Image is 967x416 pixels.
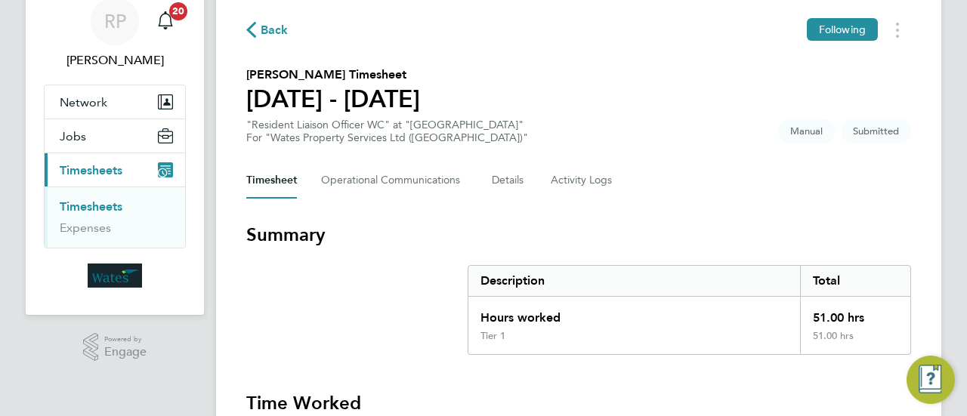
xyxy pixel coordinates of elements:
button: Timesheets Menu [884,18,911,42]
a: Expenses [60,220,111,235]
span: Back [261,21,289,39]
span: Network [60,95,107,109]
h3: Time Worked [246,391,911,415]
button: Activity Logs [551,162,614,199]
div: "Resident Liaison Officer WC" at "[GEOGRAPHIC_DATA]" [246,119,528,144]
div: Timesheets [45,186,185,248]
div: 51.00 hrs [800,297,910,330]
span: Powered by [104,333,147,346]
div: Tier 1 [480,330,505,342]
a: Go to home page [44,263,186,288]
div: Summary [468,265,911,355]
button: Following [807,18,878,41]
button: Network [45,85,185,119]
button: Details [492,162,527,199]
span: This timesheet was manually created. [778,119,835,143]
h1: [DATE] - [DATE] [246,84,420,114]
button: Timesheets [45,153,185,186]
a: Timesheets [60,199,122,214]
span: This timesheet is Submitted. [841,119,911,143]
div: Hours worked [468,297,800,330]
a: Powered byEngage [83,333,147,362]
span: Richard Patterson [44,51,186,69]
span: Timesheets [60,163,122,177]
div: 51.00 hrs [800,330,910,354]
button: Operational Communications [321,162,468,199]
button: Engage Resource Center [907,356,955,404]
button: Timesheet [246,162,297,199]
div: Description [468,266,800,296]
div: Total [800,266,910,296]
span: Engage [104,346,147,359]
h2: [PERSON_NAME] Timesheet [246,66,420,84]
h3: Summary [246,223,911,247]
div: For "Wates Property Services Ltd ([GEOGRAPHIC_DATA])" [246,131,528,144]
img: wates-logo-retina.png [88,263,142,288]
button: Jobs [45,119,185,153]
span: Jobs [60,129,86,143]
span: Following [819,23,866,36]
button: Back [246,20,289,39]
span: RP [104,11,126,31]
span: 20 [169,2,187,20]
